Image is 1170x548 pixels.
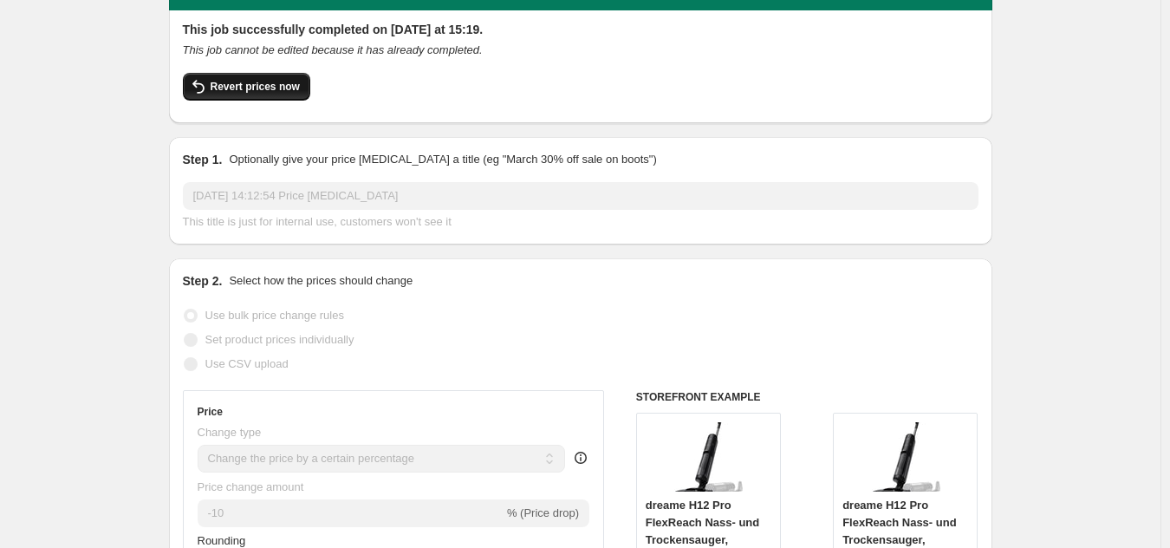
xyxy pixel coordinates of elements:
[183,182,978,210] input: 30% off holiday sale
[205,333,354,346] span: Set product prices individually
[673,422,743,492] img: 6113D9pvDhL._AC_SL1500_80x.jpg
[229,151,656,168] p: Optionally give your price [MEDICAL_DATA] a title (eg "March 30% off sale on boots")
[636,390,978,404] h6: STOREFRONT EXAMPLE
[198,480,304,493] span: Price change amount
[183,215,452,228] span: This title is just for internal use, customers won't see it
[198,534,246,547] span: Rounding
[183,21,978,38] h2: This job successfully completed on [DATE] at 15:19.
[198,426,262,439] span: Change type
[572,449,589,466] div: help
[183,73,310,101] button: Revert prices now
[183,43,483,56] i: This job cannot be edited because it has already completed.
[198,405,223,419] h3: Price
[205,309,344,322] span: Use bulk price change rules
[198,499,504,527] input: -15
[507,506,579,519] span: % (Price drop)
[183,151,223,168] h2: Step 1.
[229,272,413,290] p: Select how the prices should change
[871,422,940,492] img: 6113D9pvDhL._AC_SL1500_80x.jpg
[211,80,300,94] span: Revert prices now
[183,272,223,290] h2: Step 2.
[205,357,289,370] span: Use CSV upload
